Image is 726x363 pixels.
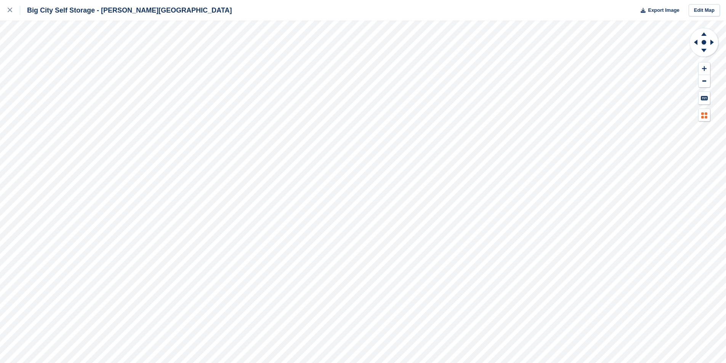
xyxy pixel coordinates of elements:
button: Zoom In [699,62,710,75]
span: Export Image [648,6,679,14]
button: Keyboard Shortcuts [699,92,710,104]
button: Export Image [636,4,680,17]
button: Zoom Out [699,75,710,88]
a: Edit Map [689,4,720,17]
div: Big City Self Storage - [PERSON_NAME][GEOGRAPHIC_DATA] [20,6,232,15]
button: Map Legend [699,109,710,122]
